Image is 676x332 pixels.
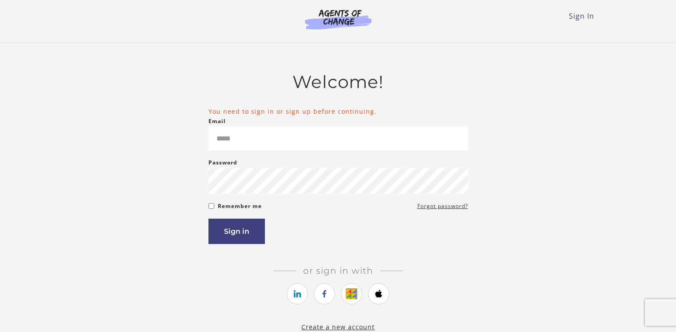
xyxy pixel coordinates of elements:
[314,283,335,304] a: https://courses.thinkific.com/users/auth/facebook?ss%5Breferral%5D=&ss%5Buser_return_to%5D=%2Fcou...
[208,116,226,127] label: Email
[569,11,594,21] a: Sign In
[368,283,389,304] a: https://courses.thinkific.com/users/auth/apple?ss%5Breferral%5D=&ss%5Buser_return_to%5D=%2Fcourse...
[208,72,468,92] h2: Welcome!
[208,107,468,116] li: You need to sign in or sign up before continuing.
[287,283,308,304] a: https://courses.thinkific.com/users/auth/linkedin?ss%5Breferral%5D=&ss%5Buser_return_to%5D=%2Fcou...
[296,265,380,276] span: Or sign in with
[208,157,237,168] label: Password
[301,323,375,331] a: Create a new account
[417,201,468,212] a: Forgot password?
[218,201,262,212] label: Remember me
[296,9,381,29] img: Agents of Change Logo
[208,219,265,244] button: Sign in
[341,283,362,304] a: https://courses.thinkific.com/users/auth/google?ss%5Breferral%5D=&ss%5Buser_return_to%5D=%2Fcours...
